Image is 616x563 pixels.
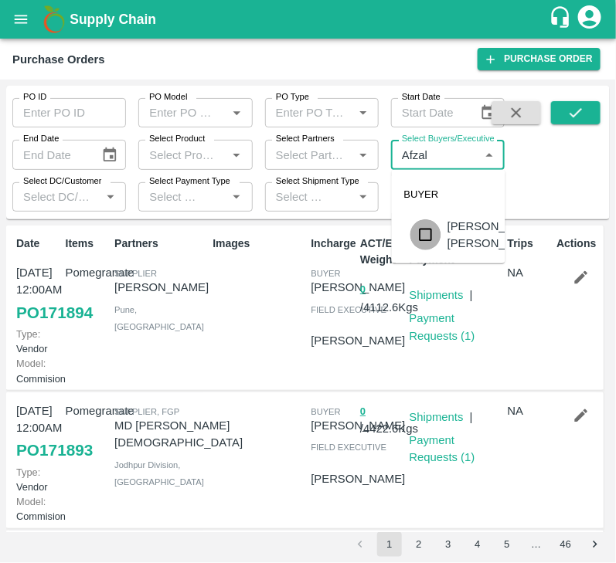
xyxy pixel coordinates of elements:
[410,312,475,341] a: Payment Requests (1)
[311,417,405,434] p: [PERSON_NAME]
[149,175,230,188] label: Select Payment Type
[353,145,373,165] button: Open
[17,187,96,207] input: Select DC/Customer
[311,443,386,452] span: field executive
[143,103,222,123] input: Enter PO Model
[23,91,46,103] label: PO ID
[474,98,503,127] button: Choose date
[270,144,349,164] input: Select Partners
[360,281,366,299] button: 0
[114,305,204,331] span: Pune , [GEOGRAPHIC_DATA]
[448,218,542,253] div: [PERSON_NAME] [PERSON_NAME]
[270,103,349,123] input: Enter PO Type
[410,411,464,423] a: Shipments
[3,2,39,37] button: open drawer
[556,236,600,252] p: Actions
[396,144,475,164] input: Select Buyers/Executive
[353,103,373,123] button: Open
[16,496,46,507] span: Model:
[66,236,109,252] p: Items
[479,145,499,165] button: Close
[114,269,157,278] span: Supplier
[114,460,204,487] span: Jodhpur Division , [GEOGRAPHIC_DATA]
[16,465,60,494] p: Vendor
[213,236,305,252] p: Images
[345,532,610,557] nav: pagination navigation
[143,187,202,207] input: Select Payment Type
[143,144,222,164] input: Select Product
[377,532,402,557] button: page 1
[12,98,126,127] input: Enter PO ID
[465,532,490,557] button: Go to page 4
[114,407,179,416] span: Supplier, FGP
[226,187,247,207] button: Open
[410,434,475,463] a: Payment Requests (1)
[360,236,403,268] p: ACT/EXP Weight
[508,402,551,419] p: NA
[114,279,209,296] p: [PERSON_NAME]
[39,4,70,35] img: logo
[360,402,403,438] p: / 4422.6 Kgs
[66,402,109,419] p: Pomegranate
[508,264,551,281] p: NA
[353,187,373,207] button: Open
[549,5,576,33] div: customer-support
[66,264,109,281] p: Pomegranate
[360,280,403,316] p: / 4112.6 Kgs
[311,470,405,487] p: [PERSON_NAME]
[402,133,495,145] label: Select Buyers/Executive
[23,133,59,145] label: End Date
[553,532,578,557] button: Go to page 46
[100,187,121,207] button: Open
[583,532,607,557] button: Go to next page
[12,140,89,169] input: End Date
[149,91,188,103] label: PO Model
[464,280,473,304] div: |
[576,3,604,36] div: account of current user
[508,236,551,252] p: Trips
[276,91,309,103] label: PO Type
[16,358,46,369] span: Model:
[70,8,549,30] a: Supply Chain
[16,299,93,327] a: PO171894
[311,305,386,314] span: field executive
[311,269,340,278] span: buyer
[436,532,461,557] button: Go to page 3
[16,328,40,340] span: Type:
[495,532,519,557] button: Go to page 5
[407,532,431,557] button: Go to page 2
[16,494,60,524] p: Commision
[16,264,60,299] p: [DATE] 12:00AM
[23,175,101,188] label: Select DC/Customer
[16,236,60,252] p: Date
[114,236,206,252] p: Partners
[311,332,405,349] p: [PERSON_NAME]
[276,133,335,145] label: Select Partners
[311,407,340,416] span: buyer
[16,356,60,385] p: Commision
[402,91,441,103] label: Start Date
[360,403,366,421] button: 0
[70,12,156,27] b: Supply Chain
[16,466,40,478] span: Type:
[391,98,468,127] input: Start Date
[16,436,93,464] a: PO171893
[276,175,359,188] label: Select Shipment Type
[410,289,464,301] a: Shipments
[311,279,405,296] p: [PERSON_NAME]
[114,417,243,452] p: MD [PERSON_NAME][DEMOGRAPHIC_DATA]
[270,187,328,207] input: Select Shipment Type
[149,133,205,145] label: Select Product
[524,538,549,552] div: …
[311,236,354,252] p: Incharge
[16,327,60,356] p: Vendor
[392,176,505,213] div: BUYER
[226,103,247,123] button: Open
[478,48,601,70] a: Purchase Order
[95,141,124,170] button: Choose date
[226,145,247,165] button: Open
[12,49,105,70] div: Purchase Orders
[16,402,60,437] p: [DATE] 12:00AM
[464,402,473,426] div: |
